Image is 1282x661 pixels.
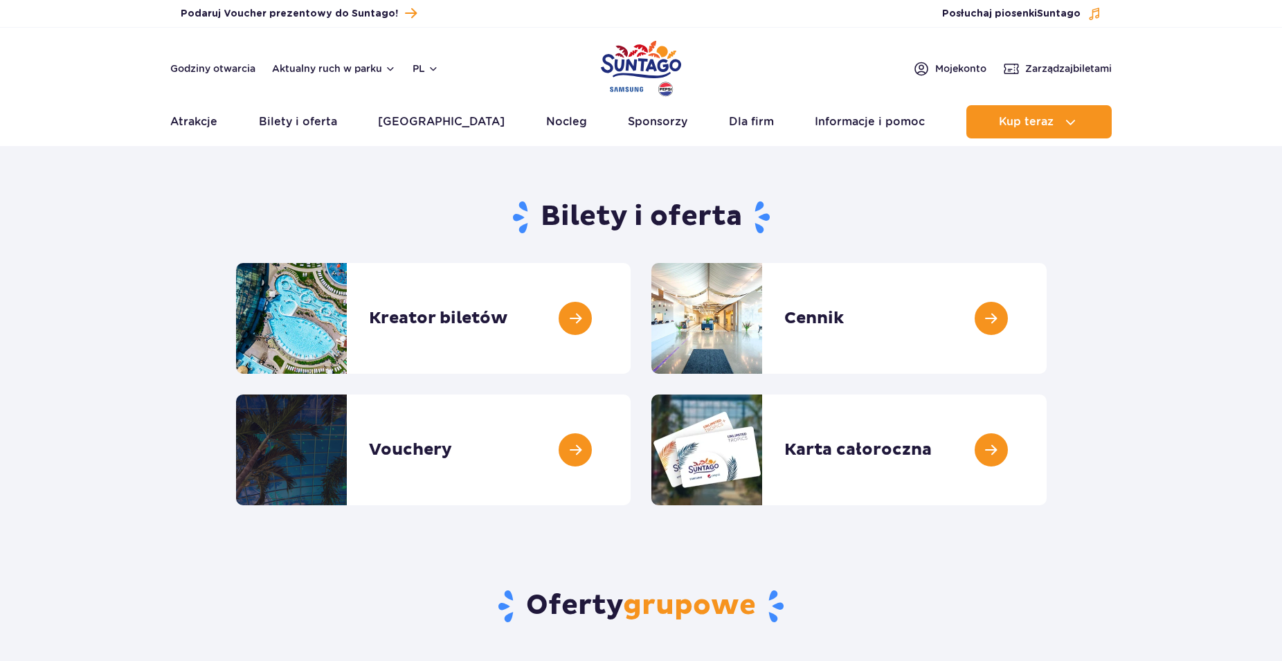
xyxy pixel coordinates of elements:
[413,62,439,75] button: pl
[942,7,1081,21] span: Posłuchaj piosenki
[935,62,986,75] span: Moje konto
[1025,62,1112,75] span: Zarządzaj biletami
[259,105,337,138] a: Bilety i oferta
[999,116,1054,128] span: Kup teraz
[170,105,217,138] a: Atrakcje
[1003,60,1112,77] a: Zarządzajbiletami
[966,105,1112,138] button: Kup teraz
[181,7,398,21] span: Podaruj Voucher prezentowy do Suntago!
[815,105,925,138] a: Informacje i pomoc
[236,199,1047,235] h1: Bilety i oferta
[913,60,986,77] a: Mojekonto
[942,7,1101,21] button: Posłuchaj piosenkiSuntago
[272,63,396,74] button: Aktualny ruch w parku
[378,105,505,138] a: [GEOGRAPHIC_DATA]
[546,105,587,138] a: Nocleg
[729,105,774,138] a: Dla firm
[236,588,1047,624] h2: Oferty
[170,62,255,75] a: Godziny otwarcia
[1037,9,1081,19] span: Suntago
[601,35,681,98] a: Park of Poland
[181,4,417,23] a: Podaruj Voucher prezentowy do Suntago!
[628,105,687,138] a: Sponsorzy
[623,588,756,623] span: grupowe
